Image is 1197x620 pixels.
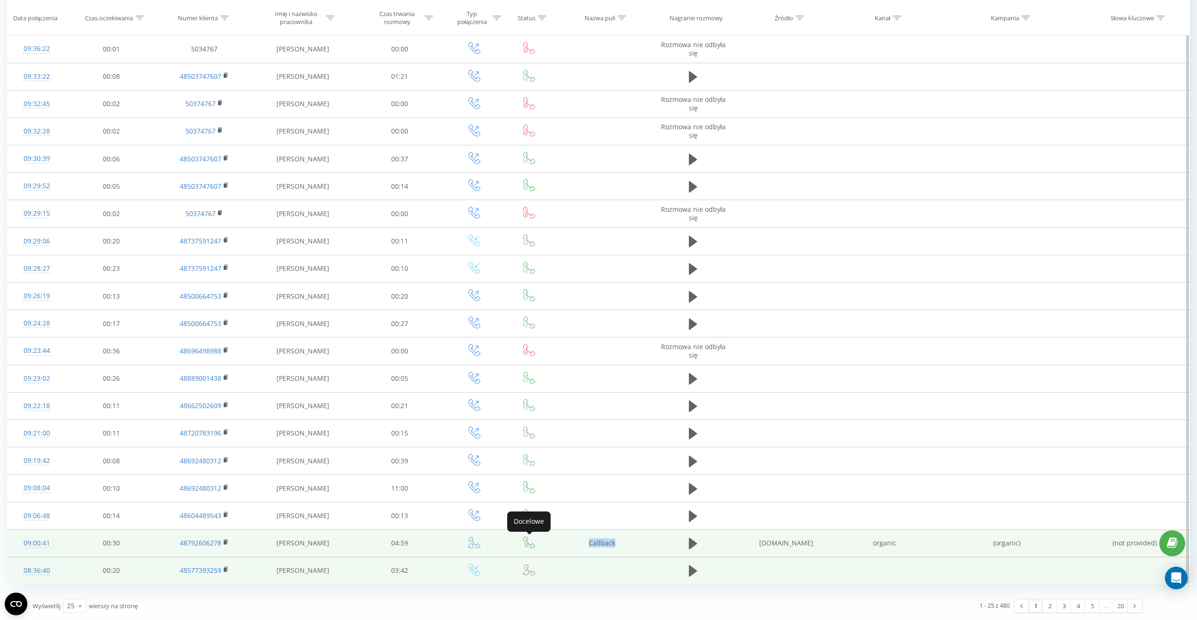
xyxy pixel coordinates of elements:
[252,365,354,392] td: [PERSON_NAME]
[934,529,1080,557] td: (organic)
[252,283,354,310] td: [PERSON_NAME]
[252,419,354,447] td: [PERSON_NAME]
[354,419,445,447] td: 00:15
[66,557,157,584] td: 00:20
[372,10,422,26] div: Czas trwania rozmowy
[554,529,649,557] td: Callback
[66,117,157,145] td: 00:02
[354,117,445,145] td: 00:00
[67,601,75,611] div: 25
[1057,599,1071,612] a: 3
[180,511,221,520] a: 48604489543
[17,561,56,580] div: 08:36:40
[17,342,56,360] div: 09:23:44
[354,255,445,282] td: 00:10
[17,150,56,168] div: 09:30:39
[66,447,157,475] td: 00:08
[66,255,157,282] td: 00:23
[17,534,56,553] div: 09:00:41
[252,529,354,557] td: [PERSON_NAME]
[661,205,726,222] span: Rozmowa nie odbyła się
[66,310,157,337] td: 00:17
[66,283,157,310] td: 00:13
[252,227,354,255] td: [PERSON_NAME]
[180,72,221,81] a: 48503747607
[979,601,1010,610] div: 1 - 25 z 480
[180,264,221,273] a: 48737591247
[252,502,354,529] td: [PERSON_NAME]
[66,502,157,529] td: 00:14
[354,365,445,392] td: 00:05
[66,227,157,255] td: 00:20
[1099,599,1113,612] div: …
[180,374,221,383] a: 48889001438
[1071,599,1085,612] a: 4
[66,90,157,117] td: 00:02
[185,126,216,135] a: 50374767
[252,200,354,227] td: [PERSON_NAME]
[354,173,445,200] td: 00:14
[17,507,56,525] div: 09:06:48
[507,511,551,532] div: Docelowe
[252,35,354,63] td: [PERSON_NAME]
[17,204,56,223] div: 09:29:15
[354,90,445,117] td: 00:00
[17,369,56,388] div: 09:23:02
[252,337,354,365] td: [PERSON_NAME]
[252,447,354,475] td: [PERSON_NAME]
[354,529,445,557] td: 04:59
[670,14,723,22] div: Nagranie rozmowy
[180,538,221,547] a: 48792606278
[268,10,324,26] div: Imię i nazwisko pracownika
[89,602,138,610] span: wierszy na stronę
[17,177,56,195] div: 09:29:52
[252,117,354,145] td: [PERSON_NAME]
[661,95,726,112] span: Rozmowa nie odbyła się
[17,232,56,251] div: 09:29:06
[1165,567,1188,589] div: Open Intercom Messenger
[33,602,60,610] span: Wyświetlij
[875,14,890,22] div: Kanał
[66,145,157,173] td: 00:06
[17,479,56,497] div: 09:08:04
[354,145,445,173] td: 00:37
[1043,599,1057,612] a: 2
[157,35,252,63] td: 5034767
[17,287,56,305] div: 09:26:19
[354,475,445,502] td: 11:00
[252,255,354,282] td: [PERSON_NAME]
[252,310,354,337] td: [PERSON_NAME]
[354,337,445,365] td: 00:00
[518,14,536,22] div: Status
[180,154,221,163] a: 48503747607
[661,122,726,140] span: Rozmowa nie odbyła się
[180,346,221,355] a: 48696498988
[1085,599,1099,612] a: 5
[180,566,221,575] a: 48577393259
[178,14,218,22] div: Numer klienta
[1111,14,1155,22] div: Słowa kluczowe
[354,310,445,337] td: 00:27
[354,557,445,584] td: 03:42
[737,529,836,557] td: [DOMAIN_NAME]
[1029,599,1043,612] a: 1
[17,40,56,58] div: 09:36:22
[180,236,221,245] a: 48737591247
[252,90,354,117] td: [PERSON_NAME]
[17,95,56,113] div: 09:32:45
[252,145,354,173] td: [PERSON_NAME]
[17,452,56,470] div: 09:19:42
[66,365,157,392] td: 00:26
[66,63,157,90] td: 00:08
[180,428,221,437] a: 48720783196
[775,14,793,22] div: Źródło
[17,260,56,278] div: 09:28:27
[252,557,354,584] td: [PERSON_NAME]
[5,593,27,615] button: Open CMP widget
[252,392,354,419] td: [PERSON_NAME]
[17,397,56,415] div: 09:22:18
[180,484,221,493] a: 48692480312
[17,122,56,141] div: 09:32:28
[180,292,221,301] a: 48500664753
[66,173,157,200] td: 00:05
